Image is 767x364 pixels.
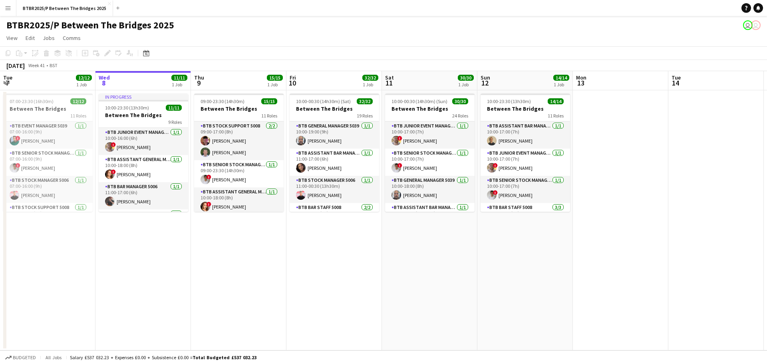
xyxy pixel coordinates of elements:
[194,93,284,212] app-job-card: 09:00-23:30 (14h30m)15/15Between The Bridges11 RolesBTB Stock support 50082/209:00-17:00 (8h)[PER...
[481,149,570,176] app-card-role: BTB Junior Event Manager 50391/110:00-17:00 (7h)![PERSON_NAME]
[26,34,35,42] span: Edit
[76,82,91,88] div: 1 Job
[391,98,447,104] span: 10:00-00:30 (14h30m) (Sun)
[70,113,86,119] span: 11 Roles
[3,176,93,203] app-card-role: BTB Stock Manager 50061/107:00-16:00 (9h)[PERSON_NAME]
[40,33,58,43] a: Jobs
[493,163,498,168] span: !
[97,78,110,88] span: 8
[267,82,282,88] div: 1 Job
[172,82,187,88] div: 1 Job
[357,113,373,119] span: 19 Roles
[194,187,284,215] app-card-role: BTB Assistant General Manager 50061/110:00-18:00 (8h)![PERSON_NAME]
[575,78,586,88] span: 13
[70,354,256,360] div: Salary £537 032.23 + Expenses £0.00 + Subsistence £0.00 =
[201,98,244,104] span: 09:00-23:30 (14h30m)
[43,34,55,42] span: Jobs
[385,74,394,81] span: Sat
[452,98,468,104] span: 30/30
[743,20,753,30] app-user-avatar: Amy Cane
[458,82,473,88] div: 1 Job
[3,74,12,81] span: Tue
[290,149,379,176] app-card-role: BTB Assistant Bar Manager 50061/111:00-17:00 (6h)[PERSON_NAME]
[290,93,379,212] app-job-card: 10:00-00:30 (14h30m) (Sat)32/32Between The Bridges19 RolesBTB General Manager 50391/110:00-19:00 ...
[290,203,379,242] app-card-role: BTB Bar Staff 50082/211:30-17:30 (6h)
[99,93,188,100] div: In progress
[385,93,475,212] app-job-card: 10:00-00:30 (14h30m) (Sun)30/30Between The Bridges24 RolesBTB Junior Event Manager 50391/110:00-1...
[16,0,113,16] button: BTBR2025/P Between The Bridges 2025
[3,33,21,43] a: View
[3,93,93,212] app-job-card: 07:00-23:30 (16h30m)12/12Between The Bridges11 RolesBTB Event Manager 50391/107:00-16:00 (9h)![PE...
[171,75,187,81] span: 11/11
[26,62,46,68] span: Week 41
[6,19,174,31] h1: BTBR2025/P Between The Bridges 2025
[111,169,116,174] span: !
[207,175,211,179] span: !
[13,355,36,360] span: Budgeted
[751,20,761,30] app-user-avatar: Amy Cane
[50,62,58,68] div: BST
[3,121,93,149] app-card-role: BTB Event Manager 50391/107:00-16:00 (9h)![PERSON_NAME]
[553,75,569,81] span: 14/14
[22,33,38,43] a: Edit
[261,113,277,119] span: 11 Roles
[16,163,20,168] span: !
[99,93,188,212] div: In progress10:00-23:30 (13h30m)11/11Between The Bridges9 RolesBTB Junior Event Manager 50391/110:...
[3,203,93,230] app-card-role: BTB Stock support 50081/107:00-16:00 (9h)
[194,105,284,112] h3: Between The Bridges
[576,74,586,81] span: Mon
[385,203,475,230] app-card-role: BTB Assistant Bar Manager 50061/110:00-23:30 (13h30m)
[193,78,204,88] span: 9
[385,105,475,112] h3: Between The Bridges
[60,33,84,43] a: Comms
[554,82,569,88] div: 1 Job
[6,62,25,70] div: [DATE]
[194,74,204,81] span: Thu
[384,78,394,88] span: 11
[363,82,378,88] div: 1 Job
[3,149,93,176] app-card-role: BTB Senior Stock Manager 50061/107:00-16:00 (9h)![PERSON_NAME]
[99,182,188,209] app-card-role: BTB Bar Manager 50061/111:00-17:00 (6h)[PERSON_NAME]
[290,121,379,149] app-card-role: BTB General Manager 50391/110:00-19:00 (9h)[PERSON_NAME]
[296,98,351,104] span: 10:00-00:30 (14h30m) (Sat)
[70,98,86,104] span: 12/12
[385,121,475,149] app-card-role: BTB Junior Event Manager 50391/110:00-17:00 (7h)![PERSON_NAME]
[670,78,681,88] span: 14
[6,34,18,42] span: View
[63,34,81,42] span: Comms
[481,74,490,81] span: Sun
[481,105,570,112] h3: Between The Bridges
[194,121,284,160] app-card-role: BTB Stock support 50082/209:00-17:00 (8h)[PERSON_NAME][PERSON_NAME]
[458,75,474,81] span: 30/30
[487,98,531,104] span: 10:00-23:30 (13h30m)
[111,142,116,147] span: !
[99,155,188,182] app-card-role: BTB Assistant General Manager 50061/110:00-18:00 (8h)![PERSON_NAME]
[288,78,296,88] span: 10
[357,98,373,104] span: 32/32
[99,111,188,119] h3: Between The Bridges
[548,113,564,119] span: 11 Roles
[76,75,92,81] span: 12/12
[261,98,277,104] span: 15/15
[481,93,570,212] app-job-card: 10:00-23:30 (13h30m)14/14Between The Bridges11 RolesBTB Assistant Bar Manager 50061/110:00-17:00 ...
[10,98,54,104] span: 07:00-23:30 (16h30m)
[385,149,475,176] app-card-role: BTB Senior Stock Manager 50061/110:00-17:00 (7h)![PERSON_NAME]
[362,75,378,81] span: 32/32
[99,128,188,155] app-card-role: BTB Junior Event Manager 50391/110:00-16:00 (6h)![PERSON_NAME]
[4,353,37,362] button: Budgeted
[452,113,468,119] span: 24 Roles
[481,121,570,149] app-card-role: BTB Assistant Bar Manager 50061/110:00-17:00 (7h)[PERSON_NAME]
[548,98,564,104] span: 14/14
[16,136,20,141] span: !
[194,160,284,187] app-card-role: BTB Senior Stock Manager 50061/109:00-23:30 (14h30m)![PERSON_NAME]
[3,105,93,112] h3: Between The Bridges
[479,78,490,88] span: 12
[2,78,12,88] span: 7
[290,74,296,81] span: Fri
[99,209,188,237] app-card-role: BTB Assistant Stock Manager 50061/1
